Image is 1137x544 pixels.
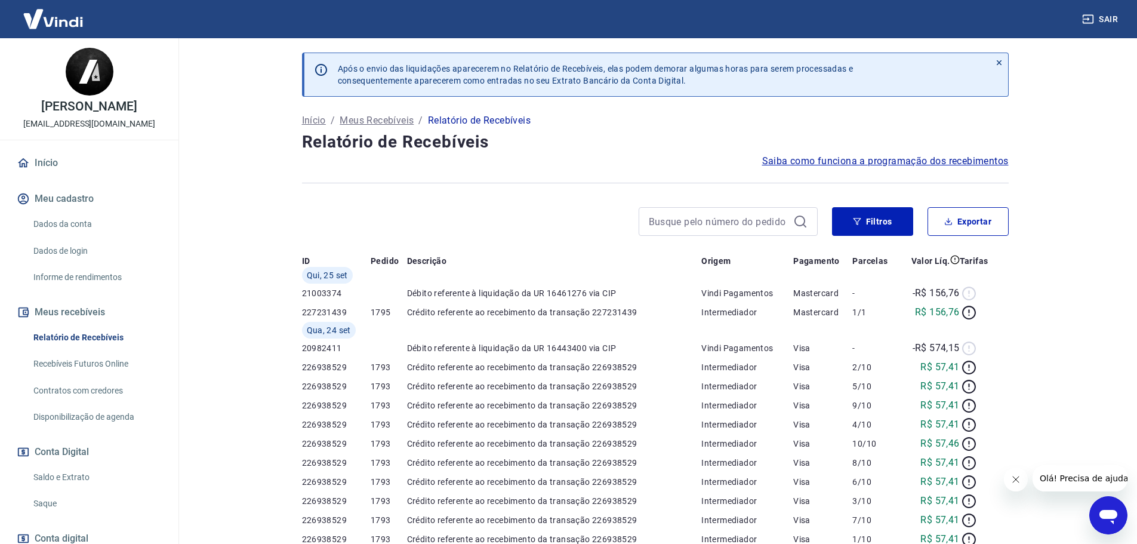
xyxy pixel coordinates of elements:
p: -R$ 156,76 [913,286,960,300]
p: 1793 [371,495,407,507]
a: Informe de rendimentos [29,265,164,290]
p: 1/1 [852,306,898,318]
p: R$ 57,41 [920,513,959,527]
p: Crédito referente ao recebimento da transação 226938529 [407,457,702,469]
p: Intermediador [701,306,793,318]
p: 1793 [371,399,407,411]
p: Crédito referente ao recebimento da transação 226938529 [407,495,702,507]
p: Visa [793,457,852,469]
p: 226938529 [302,476,371,488]
a: Saldo e Extrato [29,465,164,490]
button: Meu cadastro [14,186,164,212]
p: / [418,113,423,128]
p: [EMAIL_ADDRESS][DOMAIN_NAME] [23,118,155,130]
p: R$ 156,76 [915,305,960,319]
iframe: Botão para abrir a janela de mensagens [1089,496,1127,534]
a: Dados de login [29,239,164,263]
p: Intermediador [701,361,793,373]
p: R$ 57,41 [920,494,959,508]
p: -R$ 574,15 [913,341,960,355]
p: Após o envio das liquidações aparecerem no Relatório de Recebíveis, elas podem demorar algumas ho... [338,63,853,87]
a: Saiba como funciona a programação dos recebimentos [762,154,1009,168]
p: Intermediador [701,514,793,526]
p: 7/10 [852,514,898,526]
p: Parcelas [852,255,888,267]
a: Saque [29,491,164,516]
p: Vindi Pagamentos [701,342,793,354]
p: Crédito referente ao recebimento da transação 226938529 [407,399,702,411]
a: Relatório de Recebíveis [29,325,164,350]
a: Disponibilização de agenda [29,405,164,429]
p: R$ 57,41 [920,456,959,470]
p: 10/10 [852,438,898,450]
p: R$ 57,46 [920,437,959,451]
p: 5/10 [852,380,898,392]
p: Crédito referente ao recebimento da transação 226938529 [407,419,702,431]
p: Visa [793,514,852,526]
p: 9/10 [852,399,898,411]
p: 226938529 [302,438,371,450]
button: Conta Digital [14,439,164,465]
p: Crédito referente ao recebimento da transação 226938529 [407,476,702,488]
span: Qua, 24 set [307,324,351,336]
p: Visa [793,495,852,507]
p: Intermediador [701,380,793,392]
p: Visa [793,361,852,373]
p: 226938529 [302,419,371,431]
p: R$ 57,41 [920,417,959,432]
span: Olá! Precisa de ajuda? [7,8,100,18]
p: 20982411 [302,342,371,354]
a: Contratos com credores [29,379,164,403]
p: 3/10 [852,495,898,507]
p: 226938529 [302,457,371,469]
a: Meus Recebíveis [340,113,414,128]
span: Qui, 25 set [307,269,348,281]
p: Mastercard [793,287,852,299]
p: 1793 [371,361,407,373]
button: Filtros [832,207,913,236]
p: Intermediador [701,438,793,450]
p: 1793 [371,419,407,431]
p: Crédito referente ao recebimento da transação 226938529 [407,514,702,526]
p: Crédito referente ao recebimento da transação 226938529 [407,380,702,392]
p: Início [302,113,326,128]
p: Visa [793,342,852,354]
p: Vindi Pagamentos [701,287,793,299]
p: R$ 57,41 [920,398,959,413]
p: 1793 [371,380,407,392]
p: Mastercard [793,306,852,318]
p: 1793 [371,514,407,526]
p: 1793 [371,438,407,450]
p: Relatório de Recebíveis [428,113,531,128]
p: Valor Líq. [911,255,950,267]
button: Sair [1080,8,1123,30]
a: Recebíveis Futuros Online [29,352,164,376]
p: 226938529 [302,361,371,373]
p: Crédito referente ao recebimento da transação 226938529 [407,438,702,450]
h4: Relatório de Recebíveis [302,130,1009,154]
p: 6/10 [852,476,898,488]
p: [PERSON_NAME] [41,100,137,113]
button: Meus recebíveis [14,299,164,325]
p: Visa [793,419,852,431]
p: Origem [701,255,731,267]
p: 226938529 [302,399,371,411]
p: Intermediador [701,399,793,411]
p: 4/10 [852,419,898,431]
p: R$ 57,41 [920,360,959,374]
p: Visa [793,399,852,411]
iframe: Fechar mensagem [1004,468,1028,491]
p: Intermediador [701,476,793,488]
img: 0af9b4ab-cfd0-47ef-bea2-eea4aaa07f8d.jpeg [66,48,113,96]
p: 8/10 [852,457,898,469]
img: Vindi [14,1,92,37]
iframe: Mensagem da empresa [1033,465,1127,491]
p: 227231439 [302,306,371,318]
a: Início [14,150,164,176]
p: 226938529 [302,380,371,392]
p: 1793 [371,476,407,488]
p: / [331,113,335,128]
p: Tarifas [960,255,988,267]
p: Intermediador [701,495,793,507]
p: 21003374 [302,287,371,299]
